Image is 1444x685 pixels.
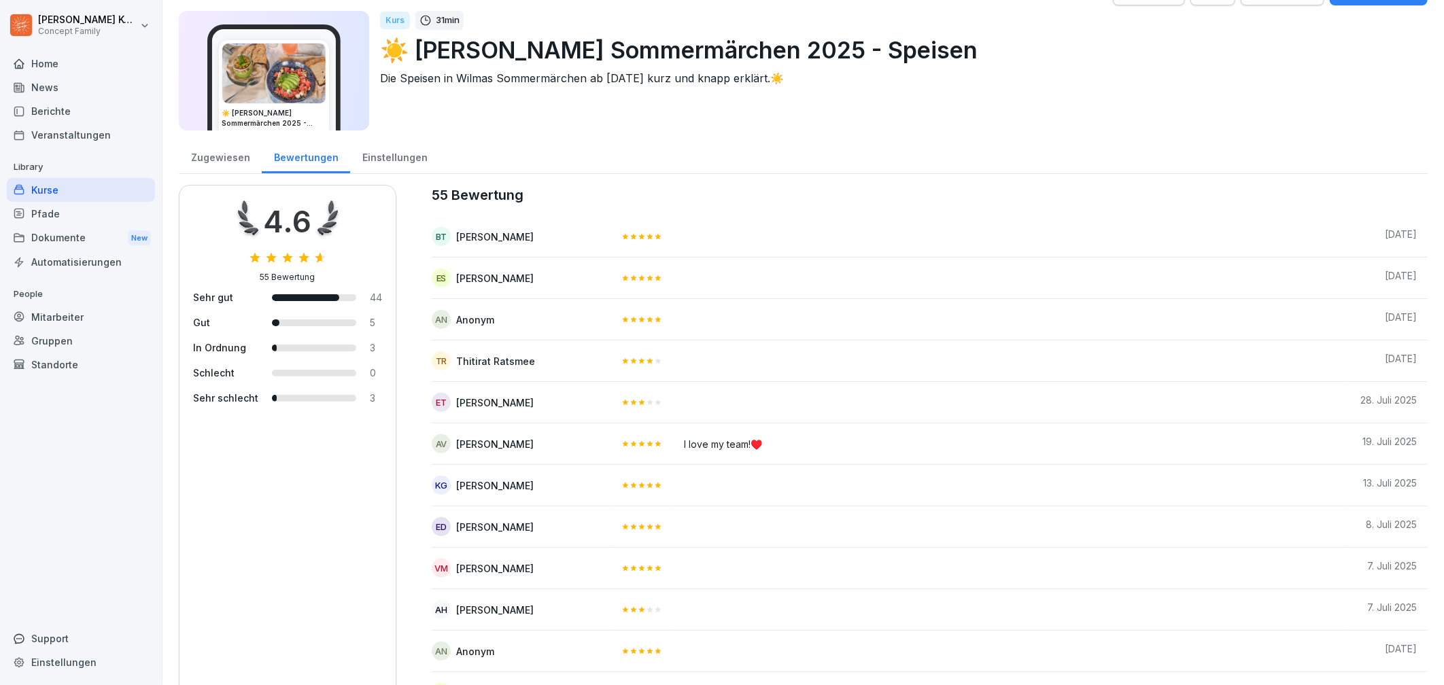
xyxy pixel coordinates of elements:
td: [DATE] [1346,299,1428,340]
div: Schlecht [193,366,258,380]
td: [DATE] [1346,631,1428,672]
div: Anonym [456,644,494,658]
td: [DATE] [1346,216,1428,258]
a: Kurse [7,178,155,202]
div: 44 [370,290,382,304]
div: Support [7,627,155,650]
div: Sehr gut [193,290,258,304]
a: Mitarbeiter [7,305,155,329]
div: 55 Bewertung [260,271,315,283]
div: [PERSON_NAME] [456,271,534,285]
div: 3 [370,391,382,405]
div: 5 [370,315,382,330]
a: Automatisierungen [7,250,155,274]
p: [PERSON_NAME] Komarov [38,14,137,26]
div: Thitirat Ratsmee [456,354,535,368]
td: 28. Juli 2025 [1346,382,1428,423]
a: Gruppen [7,329,155,353]
td: 7. Juli 2025 [1346,589,1428,631]
div: Gut [193,315,258,330]
div: Sehr schlecht [193,391,258,405]
div: [PERSON_NAME] [456,396,534,410]
div: BT [432,227,451,246]
div: Anonym [456,313,494,327]
div: VM [432,559,451,578]
div: I love my team!♥️ [684,434,1335,451]
div: [PERSON_NAME] [456,437,534,451]
p: Library [7,156,155,178]
p: Die Speisen in Wilmas Sommermärchen ab [DATE] kurz und knapp erklärt.☀️ [380,70,1417,86]
div: ET [432,393,451,412]
div: ED [432,517,451,536]
div: ES [432,268,451,287]
div: [PERSON_NAME] [456,603,534,617]
p: ☀️ [PERSON_NAME] Sommermärchen 2025 - Speisen [380,33,1417,67]
a: Einstellungen [7,650,155,674]
a: Pfade [7,202,155,226]
a: Einstellungen [350,139,439,173]
div: New [128,230,151,246]
div: In Ordnung [193,340,258,355]
td: 8. Juli 2025 [1346,506,1428,548]
div: AH [432,600,451,619]
p: 31 min [436,14,460,27]
div: An [432,642,451,661]
div: Kurs [380,12,410,29]
td: 13. Juli 2025 [1346,465,1428,506]
div: An [432,310,451,329]
caption: 55 Bewertung [432,185,1428,205]
a: DokumenteNew [7,226,155,251]
div: [PERSON_NAME] [456,478,534,493]
a: Veranstaltungen [7,123,155,147]
td: [DATE] [1346,340,1428,382]
p: Concept Family [38,27,137,36]
a: Standorte [7,353,155,376]
div: [PERSON_NAME] [456,520,534,534]
a: Zugewiesen [179,139,262,173]
div: Dokumente [7,226,155,251]
td: 7. Juli 2025 [1346,548,1428,589]
a: Bewertungen [262,139,350,173]
p: People [7,283,155,305]
a: Berichte [7,99,155,123]
td: [DATE] [1346,258,1428,299]
div: [PERSON_NAME] [456,561,534,576]
div: 4.6 [264,199,312,244]
h3: ☀️ [PERSON_NAME] Sommermärchen 2025 - Speisen [222,108,326,128]
div: 0 [370,366,382,380]
div: [PERSON_NAME] [456,230,534,244]
div: KG [432,476,451,495]
img: vxey3jhup7ci568mo7dyx3an.png [222,43,326,103]
td: 19. Juli 2025 [1346,423,1428,465]
div: AV [432,434,451,453]
div: TR [432,351,451,370]
a: Home [7,52,155,75]
div: 3 [370,340,382,355]
a: News [7,75,155,99]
